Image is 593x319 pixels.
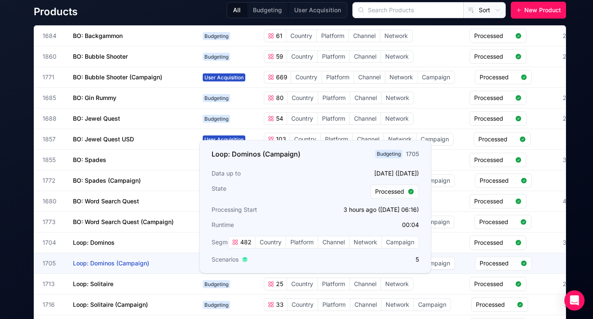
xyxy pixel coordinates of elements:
span: 1860 [43,52,63,61]
span: Country [287,278,317,290]
span: 1705 [43,259,63,268]
span: Country [287,92,318,104]
span: 1716 [43,300,63,309]
span: Processed [375,187,404,196]
span: Processed [474,238,512,247]
span: Network [381,51,413,62]
span: Campaign [418,257,454,269]
span: BO: Jewel Quest [73,115,120,122]
span: Country [255,236,286,248]
span: Channel [350,299,381,311]
span: BO: Gin Rummy [73,94,116,101]
span: 1771 [43,73,63,81]
span: Processed [480,259,517,268]
span: Segments [212,238,239,246]
span: Loop: Dominos [73,239,115,246]
span: Network [381,299,413,311]
span: Country [286,30,317,42]
span: Channel [350,92,381,104]
h3: Runtime [212,221,313,229]
span: Platform [318,278,349,290]
span: New Product [524,6,561,14]
span: 482 [239,238,252,246]
span: 80 [274,94,284,102]
span: Platform [321,133,352,145]
span: Loop: Solitaire (Campaign) [73,301,148,308]
button: User Acquisition [288,3,347,18]
span: BO: Word Search Quest [73,197,139,205]
span: Country [287,113,317,124]
span: Channel [350,278,381,290]
span: Network [349,236,381,248]
span: Processed [478,135,516,143]
span: 1855 [43,156,63,164]
span: Channel [354,71,385,83]
span: Loop: Solitaire [73,280,113,287]
span: Network [381,113,413,124]
span: BO: Jewel Quest USD [73,135,134,143]
span: Budgeting [203,301,230,309]
button: All [227,3,247,18]
span: Budgeting [203,94,230,102]
h3: Data up to [212,169,313,178]
span: Platform [318,51,349,62]
span: 1684 [43,32,63,40]
span: User Acquisition [203,73,245,81]
span: Scenarios [212,255,239,264]
span: Budgeting [203,280,230,288]
span: 54 [274,114,283,123]
span: Processed [476,300,513,309]
app-duration-counter: 00:04 [402,221,419,228]
span: Processed [474,94,512,102]
span: Processed [474,280,512,288]
div: Open Intercom Messenger [564,290,585,311]
span: BO: Word Search Quest (Campaign) [73,218,174,225]
p: 3 hours ago ([DATE] 06:16) [318,205,419,214]
h3: State [212,184,313,199]
span: Campaign [414,299,451,311]
span: Campaign [418,175,454,187]
span: 1680 [43,197,63,205]
span: Processed [474,52,512,61]
span: Channel [350,113,381,124]
span: Processed [474,197,512,205]
span: Platform [318,92,350,104]
span: Channel [349,30,380,42]
span: 1713 [43,280,63,288]
span: Channel [353,133,384,145]
span: Budgeting [203,32,230,40]
p: 5 [318,255,419,264]
span: BO: Spades (Campaign) [73,177,141,184]
span: 103 [274,135,286,143]
button: New Product [511,2,566,19]
span: BO: Spades [73,156,106,163]
span: Channel [318,236,349,248]
span: User Acquisition [203,135,245,143]
span: 1685 [43,94,63,102]
span: 33 [274,300,284,309]
span: 25 [274,280,283,288]
span: 1857 [43,135,63,143]
span: Network [385,71,417,83]
span: Platform [286,236,318,248]
div: 1705 [406,150,419,158]
span: Budgeting [375,150,402,158]
span: Processed [474,156,512,164]
span: Channel [350,51,381,62]
button: Budgeting [247,3,288,18]
h3: Processing Start [212,205,313,214]
span: Platform [318,113,349,124]
span: Network [381,92,413,104]
p: [DATE] ([DATE]) [318,169,419,178]
h4: Products [34,5,78,19]
span: Network [381,278,413,290]
span: 1772 [43,176,63,185]
span: Country [290,133,320,145]
span: Platform [317,30,349,42]
span: Country [287,299,318,311]
span: 1773 [43,218,63,226]
span: BO: Bubble Shooter [73,53,128,60]
span: Processed [480,73,517,81]
span: Processed [474,32,512,40]
span: Loop: Dominos (Campaign) [73,260,149,267]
